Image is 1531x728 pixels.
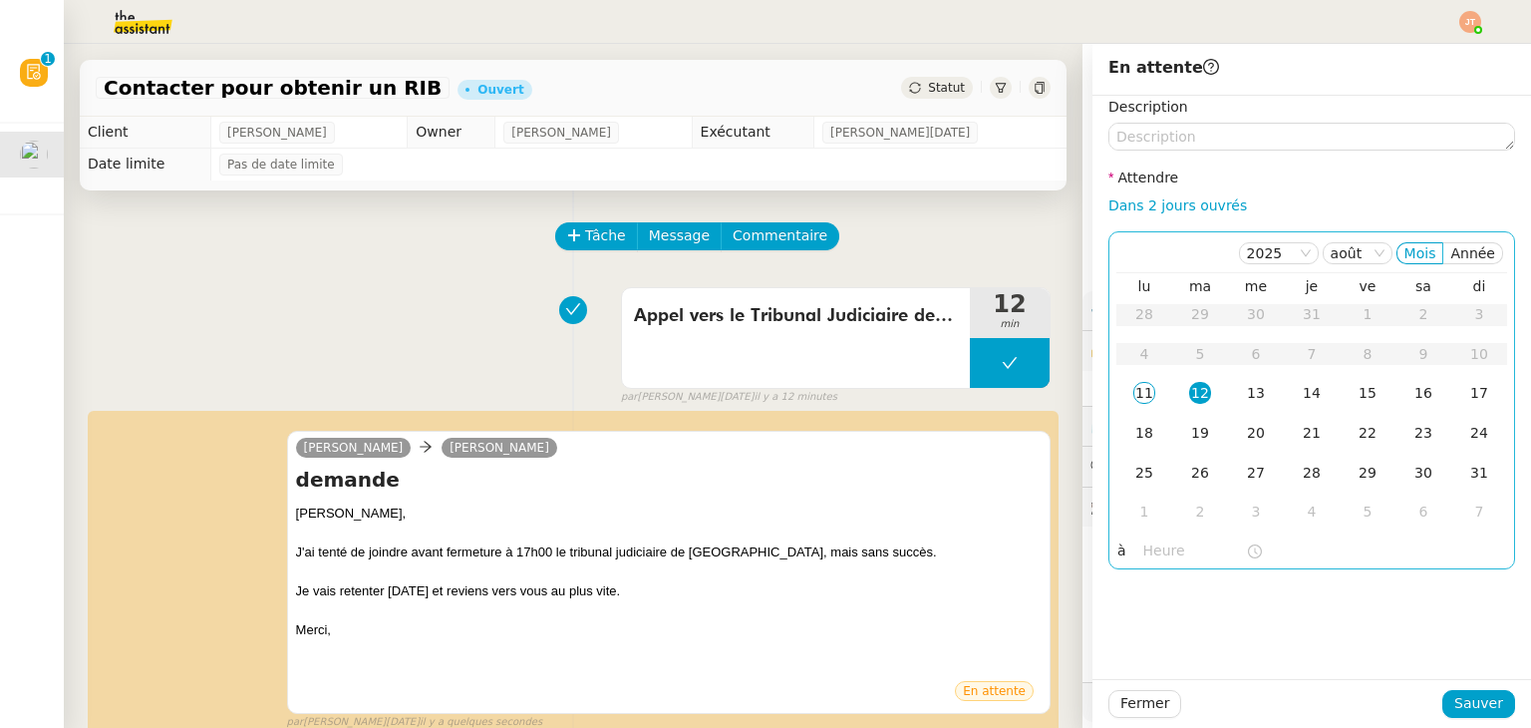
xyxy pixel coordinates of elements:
td: 23/08/2025 [1395,414,1451,454]
div: 25 [1133,462,1155,484]
td: Date limite [80,149,211,181]
div: 23 [1412,422,1434,444]
img: users%2FdHO1iM5N2ObAeWsI96eSgBoqS9g1%2Favatar%2Fdownload.png [20,141,48,169]
div: 26 [1189,462,1211,484]
div: 15 [1357,382,1378,404]
div: 12 [1189,382,1211,404]
img: svg [1459,11,1481,33]
nz-select-item: 2025 [1247,243,1311,263]
div: [PERSON_NAME], [296,504,1042,524]
th: lun. [1116,277,1172,295]
span: 🔐 [1090,339,1220,362]
td: 07/09/2025 [1451,493,1507,533]
td: 30/08/2025 [1395,454,1451,494]
div: 13 [1245,382,1267,404]
td: 14/08/2025 [1284,374,1340,414]
td: 15/08/2025 [1340,374,1395,414]
div: 🧴Autres [1082,683,1531,722]
td: 16/08/2025 [1395,374,1451,414]
span: min [970,316,1050,333]
div: 20 [1245,422,1267,444]
div: 29 [1357,462,1378,484]
span: Fermer [1120,692,1169,715]
nz-badge-sup: 1 [41,52,55,66]
div: 🕵️Autres demandes en cours 13 [1082,488,1531,527]
td: 13/08/2025 [1228,374,1284,414]
label: Attendre [1108,170,1178,185]
div: ⚙️Procédures [1082,291,1531,330]
div: Merci, [296,620,1042,640]
h4: demande [296,466,1042,494]
div: 6 [1412,501,1434,523]
span: 💬 [1090,458,1218,474]
div: 7 [1468,501,1490,523]
span: Commentaire [733,224,827,247]
span: 12 [970,292,1050,316]
small: [PERSON_NAME][DATE] [621,389,837,406]
span: [PERSON_NAME][DATE] [830,123,970,143]
span: il y a 12 minutes [754,389,837,406]
label: Description [1108,99,1188,115]
span: 🕵️ [1090,499,1347,515]
td: 19/08/2025 [1172,414,1228,454]
span: Sauver [1454,692,1503,715]
a: Dans 2 jours ouvrés [1108,197,1247,213]
td: 21/08/2025 [1284,414,1340,454]
span: Tâche [585,224,626,247]
span: par [621,389,638,406]
span: Pas de date limite [227,155,335,175]
span: ⏲️ [1090,418,1236,434]
td: 02/09/2025 [1172,493,1228,533]
td: 20/08/2025 [1228,414,1284,454]
div: 22 [1357,422,1378,444]
div: 24 [1468,422,1490,444]
div: 💬Commentaires [1082,447,1531,486]
td: 26/08/2025 [1172,454,1228,494]
div: Ouvert [477,84,523,96]
div: 11 [1133,382,1155,404]
div: 14 [1301,382,1323,404]
div: J'ai tenté de joindre avant fermeture à 17h00 le tribunal judiciaire de [GEOGRAPHIC_DATA], mais s... [296,543,1042,562]
span: 🧴 [1090,694,1152,710]
td: Exécutant [692,117,813,149]
span: [PERSON_NAME] [227,123,327,143]
div: 27 [1245,462,1267,484]
span: false [287,422,320,438]
span: à [1117,540,1126,562]
a: [PERSON_NAME] [296,439,412,457]
td: 22/08/2025 [1340,414,1395,454]
div: 19 [1189,422,1211,444]
span: Année [1450,245,1495,261]
div: 2 [1189,501,1211,523]
div: 21 [1301,422,1323,444]
span: [PERSON_NAME] [511,123,611,143]
input: Heure [1143,540,1246,562]
td: 12/08/2025 [1172,374,1228,414]
span: En attente [963,684,1026,698]
span: Mois [1404,245,1436,261]
div: 28 [1301,462,1323,484]
button: Fermer [1108,690,1181,718]
span: ⚙️ [1090,299,1194,322]
p: 1 [44,52,52,70]
div: 16 [1412,382,1434,404]
div: 5 [1357,501,1378,523]
a: [PERSON_NAME] [442,439,557,457]
div: 🔐Données client [1082,331,1531,370]
td: 06/09/2025 [1395,493,1451,533]
div: 3 [1245,501,1267,523]
span: Statut [928,81,965,95]
td: 27/08/2025 [1228,454,1284,494]
td: 31/08/2025 [1451,454,1507,494]
td: 25/08/2025 [1116,454,1172,494]
div: 18 [1133,422,1155,444]
div: 1 [1133,501,1155,523]
div: ⏲️Tâches 19:40 [1082,407,1531,446]
td: 28/08/2025 [1284,454,1340,494]
div: 30 [1412,462,1434,484]
div: Je vais retenter [DATE] et reviens vers vous au plus vite. [296,581,1042,601]
td: 04/09/2025 [1284,493,1340,533]
div: 17 [1468,382,1490,404]
span: Contacter pour obtenir un RIB [104,78,442,98]
td: Client [80,117,211,149]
